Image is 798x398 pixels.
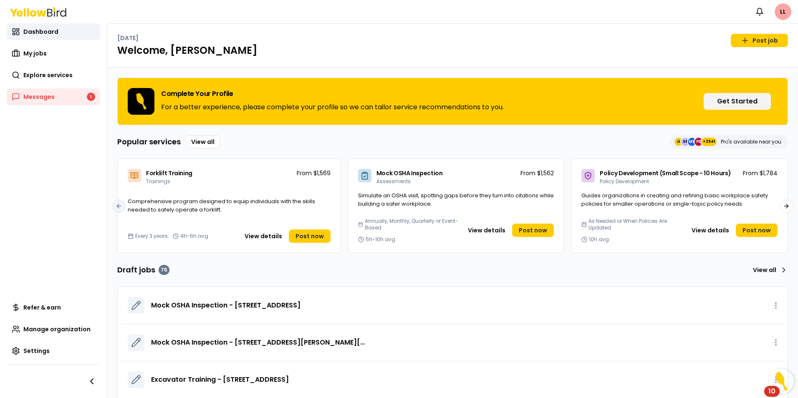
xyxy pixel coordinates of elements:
[687,224,734,237] button: View details
[23,347,50,355] span: Settings
[365,218,460,231] span: Annually, Monthly, Quarterly or Event-Based
[23,325,91,333] span: Manage organization
[581,191,768,208] span: Guides organizations in creating and refining basic workplace safety policies for smaller operati...
[117,34,139,42] p: [DATE]
[146,178,170,185] span: Trainings
[7,343,100,359] a: Settings
[376,178,411,185] span: Assessments
[520,169,554,177] p: From $1,562
[512,224,554,237] a: Post now
[750,263,788,277] a: View all
[135,233,168,239] span: Every 3 years
[151,300,301,310] a: Mock OSHA Inspection - [STREET_ADDRESS]
[600,169,731,177] span: Policy Development (Small Scope - 10 Hours)
[186,135,220,149] a: View all
[295,232,324,240] span: Post now
[600,178,649,185] span: Policy Development
[117,44,788,57] h1: Welcome, [PERSON_NAME]
[7,321,100,338] a: Manage organization
[704,93,771,110] button: Get Started
[297,169,331,177] p: From $1,569
[128,197,315,214] span: Comprehensive program designed to equip individuals with the skills needed to safely operate a fo...
[240,229,287,243] button: View details
[23,71,73,79] span: Explore services
[674,138,683,146] span: JL
[161,102,504,112] p: For a better experience, please complete your profile so we can tailor service recommendations to...
[721,139,781,145] p: Pro's available near you
[23,49,47,58] span: My jobs
[694,138,703,146] span: FD
[742,226,771,234] span: Post now
[87,93,95,101] div: 1
[117,78,788,125] div: Complete Your ProfileFor a better experience, please complete your profile so we can tailor servi...
[463,224,510,237] button: View details
[7,88,100,105] a: Messages1
[161,91,504,97] h3: Complete Your Profile
[519,226,547,234] span: Post now
[23,28,58,36] span: Dashboard
[146,169,192,177] span: Forklift Training
[7,45,100,62] a: My jobs
[688,138,696,146] span: MB
[117,264,169,276] h3: Draft jobs
[117,136,181,148] h3: Popular services
[731,34,788,47] a: Post job
[7,23,100,40] a: Dashboard
[358,191,554,208] span: Simulate an OSHA visit, spotting gaps before they turn into citations while building a safer work...
[7,67,100,83] a: Explore services
[769,369,794,394] button: Open Resource Center, 10 new notifications
[23,303,61,312] span: Refer & earn
[7,299,100,316] a: Refer & earn
[376,169,443,177] span: Mock OSHA Inspection
[703,138,715,146] span: +2641
[180,233,208,239] span: 4h-6h avg
[151,375,289,385] a: Excavator Training - [STREET_ADDRESS]
[775,3,791,20] span: LL
[743,169,778,177] p: From $1,784
[159,265,169,275] div: 75
[289,229,331,243] a: Post now
[366,236,395,243] span: 5h-10h avg
[588,218,683,231] span: As Needed or When Policies Are Updated
[681,138,689,146] span: SB
[736,224,778,237] a: Post now
[151,338,365,348] a: Mock OSHA Inspection - [STREET_ADDRESS][PERSON_NAME][PERSON_NAME]
[589,236,609,243] span: 10h avg
[23,93,55,101] span: Messages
